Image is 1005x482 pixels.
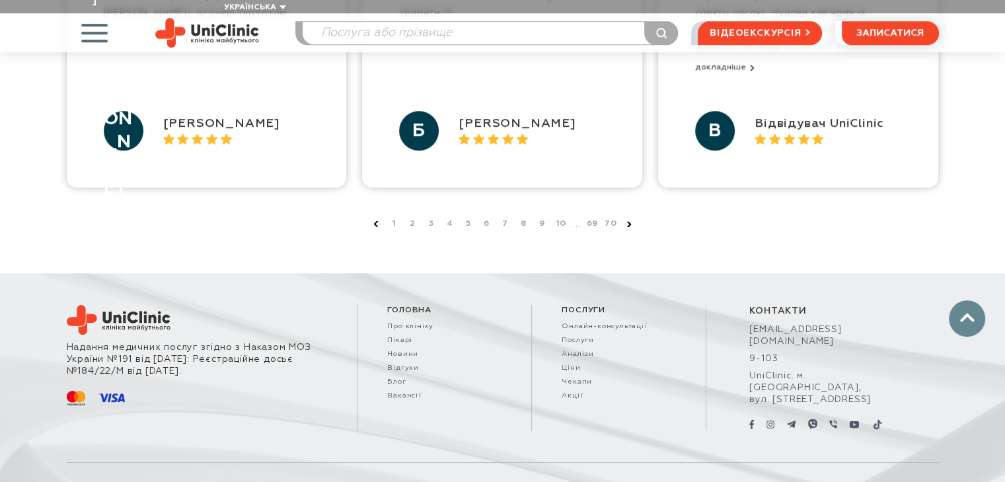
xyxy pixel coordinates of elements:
[224,3,276,11] span: Українська
[562,322,676,331] a: Онлайн-консультації
[562,350,676,359] a: Аналізи
[387,378,502,386] a: Блог
[462,217,475,230] a: 5
[554,217,568,230] a: 10
[710,22,801,44] span: відеоекскурсія
[749,324,895,347] a: [EMAIL_ADDRESS][DOMAIN_NAME]
[221,3,286,13] button: Українська
[443,217,457,230] a: 4
[155,18,259,48] img: Uniclinic
[425,217,438,230] a: 3
[562,392,676,400] a: Акції
[562,305,676,316] span: Послуги
[499,217,512,230] a: 7
[387,350,502,359] a: Новини
[536,217,549,230] a: 9
[585,217,599,230] a: 69
[67,305,170,335] img: Uniclinic
[104,111,143,151] div: [PERSON_NAME]
[749,305,895,317] div: контакти
[163,116,310,133] div: [PERSON_NAME]
[562,378,676,386] a: Чекапи
[387,336,502,345] a: Лікарі
[387,392,502,400] a: Вакансії
[749,353,895,364] a: 9-103
[749,370,895,405] div: UniClinic. м. [GEOGRAPHIC_DATA], вул. [STREET_ADDRESS]
[562,364,676,372] a: Ціни
[842,21,939,45] button: записатися
[387,364,502,372] a: Відгуки
[562,336,676,345] a: Послуги
[755,116,901,133] div: Відвідувач UniClinic
[406,217,420,230] a: 2
[387,305,502,316] span: Головна
[856,28,924,38] span: записатися
[698,21,821,45] a: відеоекскурсія
[517,217,531,230] a: 8
[459,116,605,133] div: [PERSON_NAME]
[399,111,439,151] div: Б
[480,217,494,230] a: 6
[303,22,678,44] input: Послуга або прізвище
[387,322,502,331] a: Про клініку
[604,217,617,230] a: 70
[67,341,351,378] div: Надання медичних послуг згідно з Наказом МОЗ України №191 від [DATE]: Реєстраційне досьє №184/22/...
[695,63,755,73] button: докладніше
[695,111,735,151] div: В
